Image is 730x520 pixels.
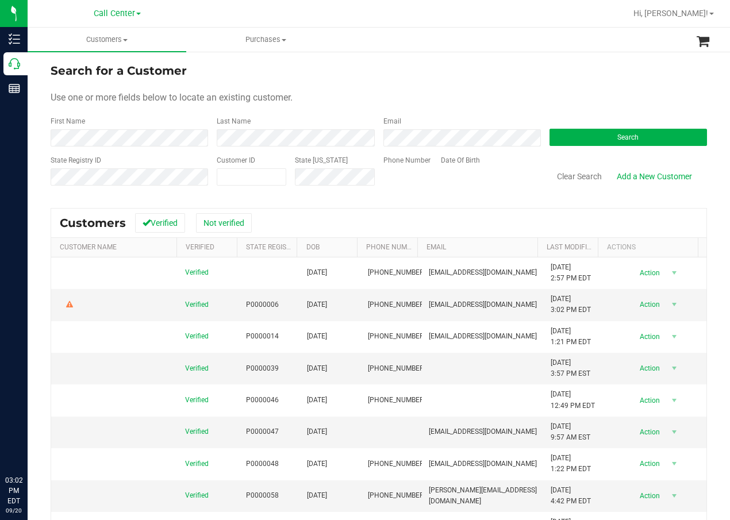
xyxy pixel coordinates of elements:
[667,456,681,472] span: select
[60,216,126,230] span: Customers
[295,155,348,165] label: State [US_STATE]
[185,426,209,437] span: Verified
[185,363,209,374] span: Verified
[551,294,591,315] span: [DATE] 3:02 PM EDT
[551,485,591,507] span: [DATE] 4:42 PM EDT
[135,213,185,233] button: Verified
[368,363,425,374] span: [PHONE_NUMBER]
[368,267,425,278] span: [PHONE_NUMBER]
[64,299,75,310] div: Warning - Level 2
[667,360,681,376] span: select
[185,395,209,406] span: Verified
[185,299,209,310] span: Verified
[94,9,135,18] span: Call Center
[246,395,279,406] span: P0000046
[617,133,639,141] span: Search
[630,488,667,504] span: Action
[551,262,591,284] span: [DATE] 2:57 PM EDT
[368,299,425,310] span: [PHONE_NUMBER]
[429,426,537,437] span: [EMAIL_ADDRESS][DOMAIN_NAME]
[196,213,252,233] button: Not verified
[246,490,279,501] span: P0000058
[9,58,20,70] inline-svg: Call Center
[630,392,667,409] span: Action
[551,389,595,411] span: [DATE] 12:49 PM EDT
[667,296,681,313] span: select
[217,155,255,165] label: Customer ID
[246,363,279,374] span: P0000039
[9,83,20,94] inline-svg: Reports
[307,363,327,374] span: [DATE]
[307,459,327,469] span: [DATE]
[551,453,591,475] span: [DATE] 1:22 PM EDT
[547,243,595,251] a: Last Modified
[630,296,667,313] span: Action
[246,299,279,310] span: P0000006
[633,9,708,18] span: Hi, [PERSON_NAME]!
[667,488,681,504] span: select
[551,357,590,379] span: [DATE] 3:57 PM EST
[383,116,401,126] label: Email
[185,331,209,342] span: Verified
[630,424,667,440] span: Action
[51,155,101,165] label: State Registry ID
[429,459,537,469] span: [EMAIL_ADDRESS][DOMAIN_NAME]
[667,265,681,281] span: select
[246,426,279,437] span: P0000047
[307,395,327,406] span: [DATE]
[630,456,667,472] span: Action
[667,392,681,409] span: select
[246,331,279,342] span: P0000014
[368,459,425,469] span: [PHONE_NUMBER]
[34,426,48,440] iframe: Resource center unread badge
[187,34,344,45] span: Purchases
[185,459,209,469] span: Verified
[51,116,85,126] label: First Name
[429,299,537,310] span: [EMAIL_ADDRESS][DOMAIN_NAME]
[667,424,681,440] span: select
[185,267,209,278] span: Verified
[9,33,20,45] inline-svg: Inventory
[551,326,591,348] span: [DATE] 1:21 PM EDT
[307,299,327,310] span: [DATE]
[307,490,327,501] span: [DATE]
[5,475,22,506] p: 03:02 PM EDT
[441,155,480,165] label: Date Of Birth
[429,485,537,507] span: [PERSON_NAME][EMAIL_ADDRESS][DOMAIN_NAME]
[307,426,327,437] span: [DATE]
[186,28,345,52] a: Purchases
[246,459,279,469] span: P0000048
[11,428,46,463] iframe: Resource center
[51,92,293,103] span: Use one or more fields below to locate an existing customer.
[368,490,425,501] span: [PHONE_NUMBER]
[186,243,214,251] a: Verified
[306,243,320,251] a: DOB
[609,167,700,186] a: Add a New Customer
[307,267,327,278] span: [DATE]
[217,116,251,126] label: Last Name
[383,155,431,165] label: Phone Number
[60,243,117,251] a: Customer Name
[550,129,707,146] button: Search
[366,243,419,251] a: Phone Number
[368,395,425,406] span: [PHONE_NUMBER]
[427,243,446,251] a: Email
[246,243,306,251] a: State Registry Id
[630,329,667,345] span: Action
[550,167,609,186] button: Clear Search
[307,331,327,342] span: [DATE]
[551,421,590,443] span: [DATE] 9:57 AM EST
[429,331,537,342] span: [EMAIL_ADDRESS][DOMAIN_NAME]
[185,490,209,501] span: Verified
[630,360,667,376] span: Action
[630,265,667,281] span: Action
[368,331,425,342] span: [PHONE_NUMBER]
[28,34,186,45] span: Customers
[429,267,537,278] span: [EMAIL_ADDRESS][DOMAIN_NAME]
[5,506,22,515] p: 09/20
[667,329,681,345] span: select
[51,64,187,78] span: Search for a Customer
[607,243,694,251] div: Actions
[28,28,186,52] a: Customers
